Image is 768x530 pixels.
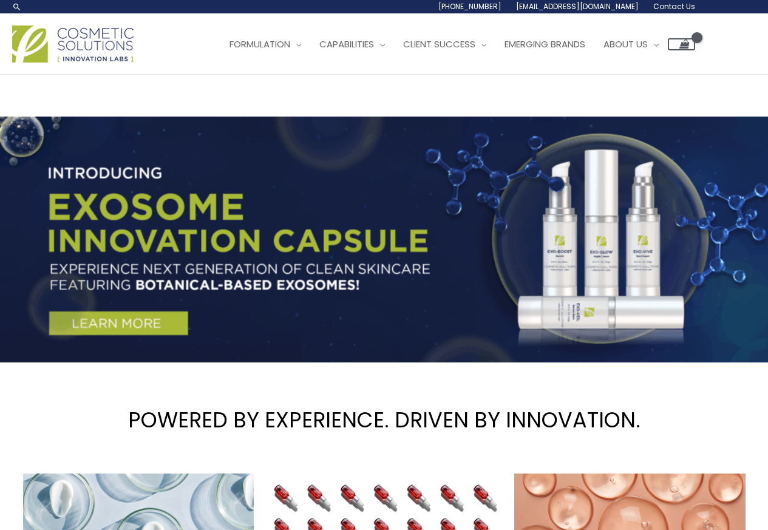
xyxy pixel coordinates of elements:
span: About Us [603,38,648,50]
span: Contact Us [653,1,695,12]
a: Capabilities [310,26,394,63]
a: About Us [594,26,668,63]
span: [PHONE_NUMBER] [438,1,501,12]
nav: Site Navigation [211,26,695,63]
a: Search icon link [12,2,22,12]
a: View Shopping Cart, empty [668,38,695,50]
span: Formulation [229,38,290,50]
a: Client Success [394,26,495,63]
span: Client Success [403,38,475,50]
img: Cosmetic Solutions Logo [12,25,134,63]
a: Emerging Brands [495,26,594,63]
span: [EMAIL_ADDRESS][DOMAIN_NAME] [516,1,639,12]
a: Formulation [220,26,310,63]
span: Emerging Brands [505,38,585,50]
span: Capabilities [319,38,374,50]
